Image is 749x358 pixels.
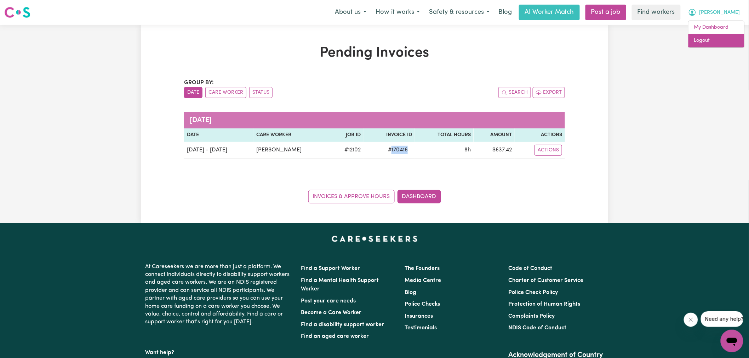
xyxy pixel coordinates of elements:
[145,346,292,357] p: Want help?
[533,87,565,98] button: Export
[509,290,558,295] a: Police Check Policy
[184,112,565,128] caption: [DATE]
[424,5,494,20] button: Safety & resources
[632,5,681,20] a: Find workers
[330,128,364,142] th: Job ID
[249,87,273,98] button: sort invoices by paid status
[205,87,246,98] button: sort invoices by care worker
[474,142,515,159] td: $ 637.42
[405,266,440,271] a: The Founders
[509,313,555,319] a: Complaints Policy
[332,236,418,242] a: Careseekers home page
[509,266,553,271] a: Code of Conduct
[519,5,580,20] a: AI Worker Match
[509,278,584,283] a: Charter of Customer Service
[509,301,581,307] a: Protection of Human Rights
[688,21,745,48] div: My Account
[364,128,415,142] th: Invoice ID
[684,5,745,20] button: My Account
[415,128,474,142] th: Total Hours
[184,142,253,159] td: [DATE] - [DATE]
[371,5,424,20] button: How it works
[699,9,740,17] span: [PERSON_NAME]
[534,145,562,156] button: Actions
[498,87,531,98] button: Search
[405,313,433,319] a: Insurances
[184,45,565,62] h1: Pending Invoices
[4,4,30,21] a: Careseekers logo
[184,87,202,98] button: sort invoices by date
[301,298,356,304] a: Post your care needs
[301,334,369,339] a: Find an aged care worker
[688,34,744,47] a: Logout
[398,190,441,203] a: Dashboard
[384,146,412,154] span: # 170416
[308,190,395,203] a: Invoices & Approve Hours
[684,313,698,327] iframe: Close message
[405,325,437,331] a: Testimonials
[405,278,441,283] a: Media Centre
[330,142,364,159] td: # 12102
[184,80,214,86] span: Group by:
[301,278,379,292] a: Find a Mental Health Support Worker
[253,142,330,159] td: [PERSON_NAME]
[464,147,471,153] span: 8 hours
[405,290,416,295] a: Blog
[301,310,361,316] a: Become a Care Worker
[585,5,626,20] a: Post a job
[405,301,440,307] a: Police Checks
[4,5,43,11] span: Need any help?
[688,21,744,34] a: My Dashboard
[509,325,567,331] a: NDIS Code of Conduct
[701,311,743,327] iframe: Message from company
[515,128,565,142] th: Actions
[301,266,360,271] a: Find a Support Worker
[301,322,384,328] a: Find a disability support worker
[184,128,253,142] th: Date
[253,128,330,142] th: Care Worker
[494,5,516,20] a: Blog
[474,128,515,142] th: Amount
[4,6,30,19] img: Careseekers logo
[721,330,743,352] iframe: Button to launch messaging window
[145,260,292,329] p: At Careseekers we are more than just a platform. We connect individuals directly to disability su...
[330,5,371,20] button: About us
